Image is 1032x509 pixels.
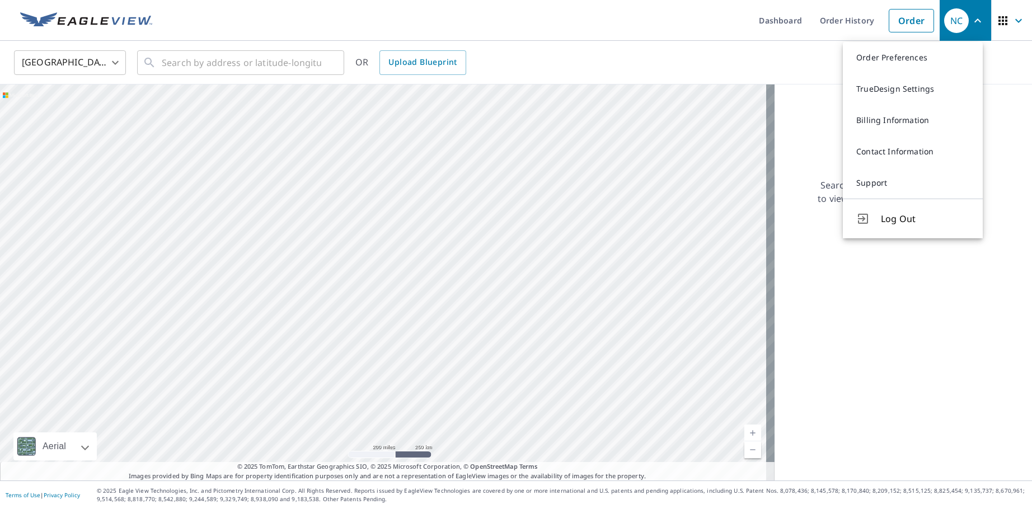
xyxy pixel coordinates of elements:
[379,50,466,75] a: Upload Blueprint
[881,212,969,225] span: Log Out
[39,432,69,460] div: Aerial
[6,492,80,498] p: |
[470,462,517,470] a: OpenStreetMap
[889,9,934,32] a: Order
[843,136,983,167] a: Contact Information
[97,487,1026,503] p: © 2025 Eagle View Technologies, Inc. and Pictometry International Corp. All Rights Reserved. Repo...
[817,178,967,205] p: Searching for a property address to view a list of available products.
[843,167,983,199] a: Support
[944,8,969,33] div: NC
[519,462,538,470] a: Terms
[44,491,80,499] a: Privacy Policy
[744,425,761,441] a: Current Level 5, Zoom In
[843,73,983,105] a: TrueDesign Settings
[388,55,457,69] span: Upload Blueprint
[843,42,983,73] a: Order Preferences
[843,199,983,238] button: Log Out
[162,47,321,78] input: Search by address or latitude-longitude
[13,432,97,460] div: Aerial
[744,441,761,458] a: Current Level 5, Zoom Out
[843,105,983,136] a: Billing Information
[6,491,40,499] a: Terms of Use
[237,462,538,472] span: © 2025 TomTom, Earthstar Geographics SIO, © 2025 Microsoft Corporation, ©
[20,12,152,29] img: EV Logo
[355,50,466,75] div: OR
[14,47,126,78] div: [GEOGRAPHIC_DATA]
